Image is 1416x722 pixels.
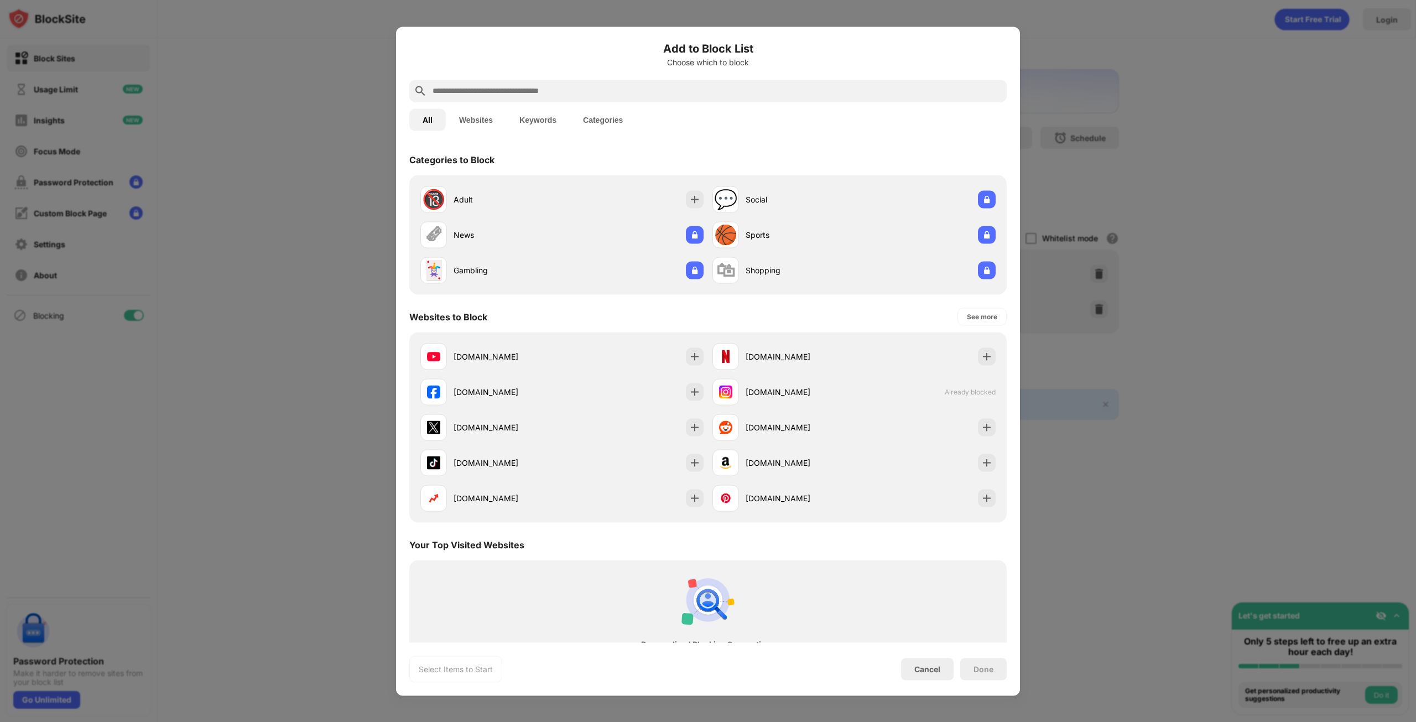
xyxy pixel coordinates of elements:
[454,492,562,504] div: [DOMAIN_NAME]
[454,457,562,469] div: [DOMAIN_NAME]
[714,224,737,246] div: 🏀
[746,422,854,433] div: [DOMAIN_NAME]
[409,154,494,165] div: Categories to Block
[427,456,440,469] img: favicons
[429,640,987,648] div: Personalized Blocking Suggestions
[719,385,732,398] img: favicons
[424,224,443,246] div: 🗞
[427,385,440,398] img: favicons
[716,259,735,282] div: 🛍
[973,664,993,673] div: Done
[409,58,1007,66] div: Choose which to block
[914,664,940,674] div: Cancel
[746,264,854,276] div: Shopping
[454,386,562,398] div: [DOMAIN_NAME]
[570,108,636,131] button: Categories
[427,420,440,434] img: favicons
[746,351,854,362] div: [DOMAIN_NAME]
[746,229,854,241] div: Sports
[746,457,854,469] div: [DOMAIN_NAME]
[422,188,445,211] div: 🔞
[454,194,562,205] div: Adult
[409,108,446,131] button: All
[414,84,427,97] img: search.svg
[427,491,440,505] img: favicons
[746,492,854,504] div: [DOMAIN_NAME]
[746,194,854,205] div: Social
[746,386,854,398] div: [DOMAIN_NAME]
[446,108,506,131] button: Websites
[714,188,737,211] div: 💬
[506,108,570,131] button: Keywords
[419,663,493,674] div: Select Items to Start
[719,491,732,505] img: favicons
[454,229,562,241] div: News
[427,350,440,363] img: favicons
[454,264,562,276] div: Gambling
[681,573,735,626] img: personal-suggestions.svg
[719,350,732,363] img: favicons
[409,539,524,550] div: Your Top Visited Websites
[409,40,1007,56] h6: Add to Block List
[422,259,445,282] div: 🃏
[454,422,562,433] div: [DOMAIN_NAME]
[945,388,996,396] span: Already blocked
[454,351,562,362] div: [DOMAIN_NAME]
[719,456,732,469] img: favicons
[409,311,487,322] div: Websites to Block
[719,420,732,434] img: favicons
[967,311,997,322] div: See more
